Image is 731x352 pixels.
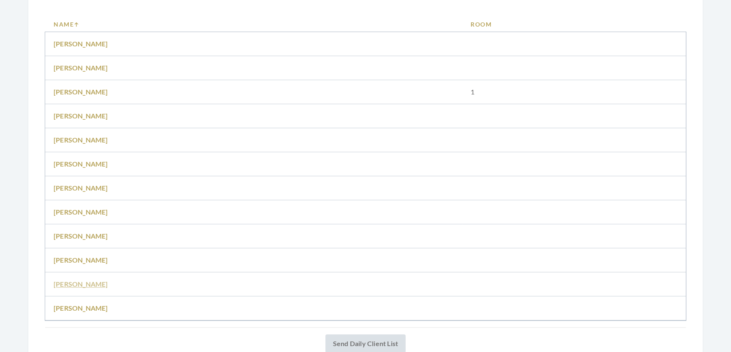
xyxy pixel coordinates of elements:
[54,184,108,192] a: [PERSON_NAME]
[54,112,108,120] a: [PERSON_NAME]
[54,304,108,312] a: [PERSON_NAME]
[54,88,108,96] a: [PERSON_NAME]
[54,160,108,168] a: [PERSON_NAME]
[54,20,454,29] a: Name
[54,208,108,216] a: [PERSON_NAME]
[54,280,108,288] a: [PERSON_NAME]
[471,20,677,29] a: Room
[54,256,108,264] a: [PERSON_NAME]
[54,232,108,240] a: [PERSON_NAME]
[54,40,108,48] a: [PERSON_NAME]
[462,80,686,104] td: 1
[54,64,108,72] a: [PERSON_NAME]
[54,136,108,144] a: [PERSON_NAME]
